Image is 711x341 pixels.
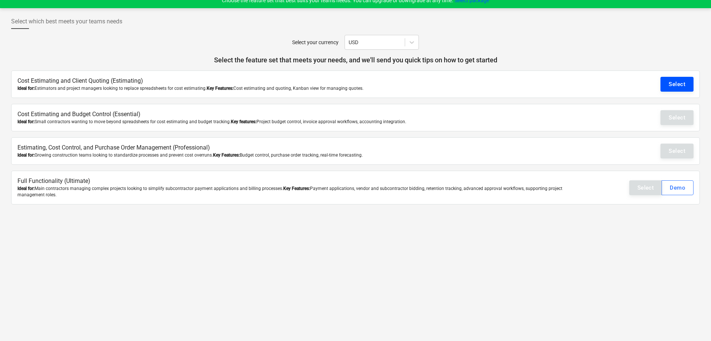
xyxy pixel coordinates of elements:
iframe: Chat Widget [674,305,711,341]
p: Cost Estimating and Budget Control (Essential) [17,110,581,119]
b: Ideal for: [17,86,35,91]
b: Key Features: [283,186,310,191]
p: Select the feature set that meets your needs, and we'll send you quick tips on how to get started [11,56,700,65]
div: Demo [670,183,685,193]
div: Small contractors wanting to move beyond spreadsheets for cost estimating and budget tracking. Pr... [17,119,581,125]
button: Demo [662,180,694,195]
p: Estimating, Cost Control, and Purchase Order Management (Professional) [17,144,581,152]
p: Select your currency [292,39,339,46]
b: Key features: [231,119,256,124]
p: Cost Estimating and Client Quoting (Estimating) [17,77,581,85]
b: Ideal for: [17,153,35,158]
div: Main contractors managing complex projects looking to simplify subcontractor payment applications... [17,186,581,198]
div: Estimators and project managers looking to replace spreadsheets for cost estimating. Cost estimat... [17,85,581,92]
span: Select which best meets your teams needs [11,17,122,26]
b: Ideal for: [17,186,35,191]
b: Key Features: [207,86,233,91]
b: Key Features: [213,153,240,158]
b: Ideal for: [17,119,35,124]
p: Full Functionality (Ultimate) [17,177,581,186]
div: Growing construction teams looking to standardize processes and prevent cost overruns. Budget con... [17,152,581,158]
